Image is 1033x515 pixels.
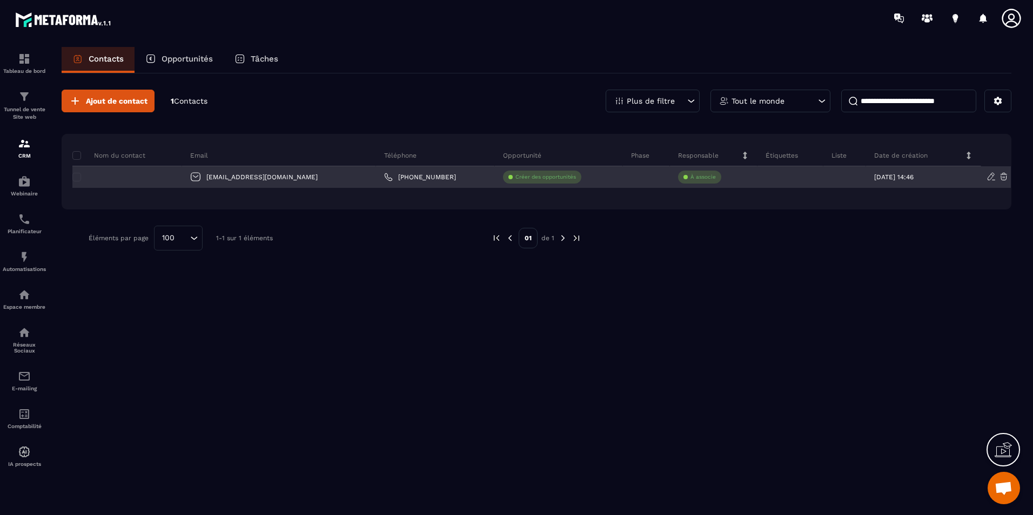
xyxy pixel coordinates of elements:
img: formation [18,137,31,150]
a: social-networksocial-networkRéseaux Sociaux [3,318,46,362]
span: 100 [158,232,178,244]
p: Tableau de bord [3,68,46,74]
a: formationformationTableau de bord [3,44,46,82]
p: Tunnel de vente Site web [3,106,46,121]
p: Créer des opportunités [515,173,576,181]
p: Nom du contact [72,151,145,160]
a: formationformationCRM [3,129,46,167]
p: Comptabilité [3,423,46,429]
div: Search for option [154,226,203,250]
p: Plus de filtre [627,97,675,105]
p: Date de création [874,151,928,160]
img: scheduler [18,213,31,226]
p: Responsable [678,151,719,160]
img: formation [18,52,31,65]
img: next [558,233,568,243]
a: automationsautomationsEspace membre [3,280,46,318]
p: Contacts [89,54,124,64]
p: Liste [831,151,847,160]
p: Étiquettes [766,151,798,160]
p: Automatisations [3,266,46,272]
a: Opportunités [135,47,224,73]
img: email [18,370,31,383]
p: IA prospects [3,461,46,467]
img: automations [18,445,31,458]
p: [DATE] 14:46 [874,173,914,181]
img: automations [18,250,31,263]
img: accountant [18,408,31,421]
p: Espace membre [3,304,46,310]
p: de 1 [541,234,554,242]
a: schedulerschedulerPlanificateur [3,205,46,242]
p: Réseaux Sociaux [3,342,46,354]
a: automationsautomationsAutomatisations [3,242,46,280]
p: Email [190,151,208,160]
img: automations [18,288,31,301]
span: Ajout de contact [86,96,147,106]
img: prev [492,233,501,243]
a: emailemailE-mailing [3,362,46,399]
img: social-network [18,326,31,339]
img: prev [505,233,515,243]
p: E-mailing [3,385,46,391]
img: next [572,233,581,243]
p: À associe [690,173,716,181]
a: automationsautomationsWebinaire [3,167,46,205]
p: 1 [171,96,207,106]
a: Tâches [224,47,289,73]
img: logo [15,10,112,29]
p: CRM [3,153,46,159]
p: 1-1 sur 1 éléments [216,234,273,242]
p: Webinaire [3,191,46,196]
p: Tout le monde [732,97,784,105]
a: accountantaccountantComptabilité [3,399,46,437]
button: Ajout de contact [62,90,155,112]
img: formation [18,90,31,103]
p: Tâches [251,54,278,64]
input: Search for option [178,232,187,244]
a: [PHONE_NUMBER] [384,173,456,181]
p: Opportunités [162,54,213,64]
p: Planificateur [3,228,46,234]
a: Contacts [62,47,135,73]
a: formationformationTunnel de vente Site web [3,82,46,129]
a: Ouvrir le chat [988,472,1020,504]
img: automations [18,175,31,188]
p: Téléphone [384,151,417,160]
p: Phase [631,151,649,160]
span: Contacts [174,97,207,105]
p: 01 [519,228,538,248]
p: Éléments par page [89,234,149,242]
p: Opportunité [503,151,541,160]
